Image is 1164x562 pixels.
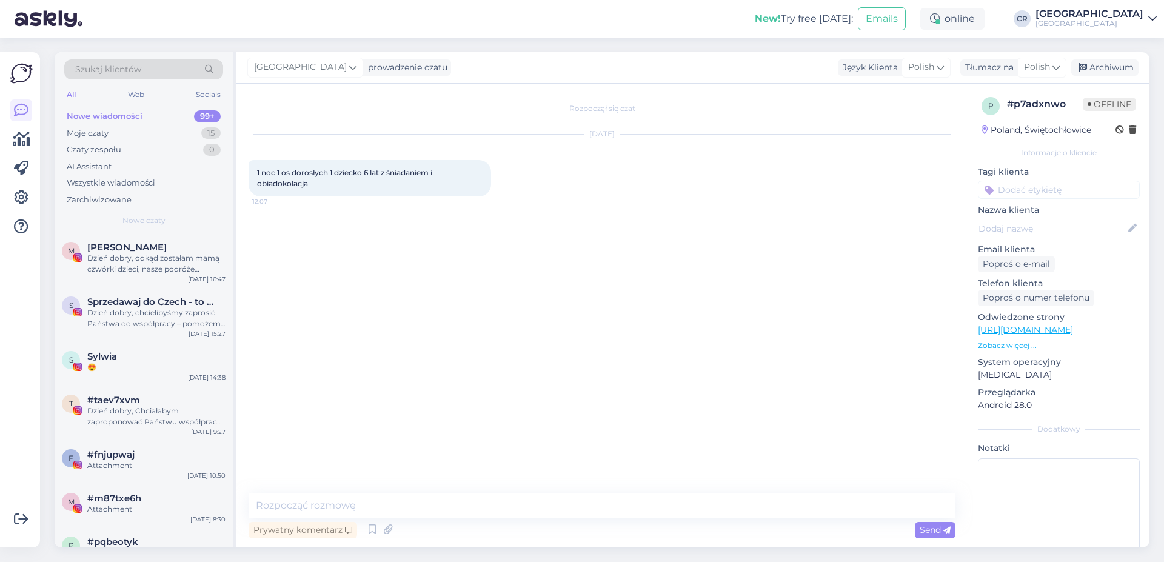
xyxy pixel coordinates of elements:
[193,87,223,102] div: Socials
[838,61,898,74] div: Język Klienta
[64,87,78,102] div: All
[1035,9,1157,28] a: [GEOGRAPHIC_DATA][GEOGRAPHIC_DATA]
[203,144,221,156] div: 0
[87,537,138,547] span: #pqbeotyk
[87,242,167,253] span: Monika Kowalewska
[69,399,73,408] span: t
[188,275,226,284] div: [DATE] 16:47
[755,13,781,24] b: New!
[189,329,226,338] div: [DATE] 15:27
[249,103,955,114] div: Rozpoczął się czat
[908,61,934,74] span: Polish
[87,296,213,307] span: Sprzedawaj do Czech - to proste!
[249,522,357,538] div: Prywatny komentarz
[755,12,853,26] div: Try free [DATE]:
[69,355,73,364] span: S
[67,177,155,189] div: Wszystkie wiadomości
[978,277,1140,290] p: Telefon klienta
[920,8,985,30] div: online
[1014,10,1031,27] div: CR
[67,194,132,206] div: Zarchiwizowane
[87,504,226,515] div: Attachment
[87,493,141,504] span: #m87txe6h
[69,453,73,463] span: f
[363,61,447,74] div: prowadzenie czatu
[978,147,1140,158] div: Informacje o kliencie
[190,515,226,524] div: [DATE] 8:30
[988,101,994,110] span: p
[978,256,1055,272] div: Poproś o e-mail
[978,442,1140,455] p: Notatki
[87,362,226,373] div: 😍
[87,395,140,406] span: #taev7xvm
[191,427,226,437] div: [DATE] 9:27
[67,110,142,122] div: Nowe wiadomości
[68,246,75,255] span: M
[978,181,1140,199] input: Dodać etykietę
[67,161,112,173] div: AI Assistant
[978,340,1140,351] p: Zobacz więcej ...
[87,406,226,427] div: Dzień dobry, Chciałabym zaproponować Państwu współpracę. Jestem blogerką z [GEOGRAPHIC_DATA] rozp...
[249,129,955,139] div: [DATE]
[252,197,298,206] span: 12:07
[87,307,226,329] div: Dzień dobry, chcielibyśmy zaprosić Państwa do współpracy – pomożemy dotrzeć do czeskich i [DEMOGR...
[75,63,141,76] span: Szukaj klientów
[978,290,1094,306] div: Poproś o numer telefonu
[858,7,906,30] button: Emails
[982,124,1091,136] div: Poland, Świętochłowice
[194,110,221,122] div: 99+
[68,497,75,506] span: m
[978,399,1140,412] p: Android 28.0
[254,61,347,74] span: [GEOGRAPHIC_DATA]
[978,324,1073,335] a: [URL][DOMAIN_NAME]
[122,215,166,226] span: Nowe czaty
[10,62,33,85] img: Askly Logo
[960,61,1014,74] div: Tłumacz na
[1083,98,1136,111] span: Offline
[67,144,121,156] div: Czaty zespołu
[125,87,147,102] div: Web
[978,369,1140,381] p: [MEDICAL_DATA]
[1035,19,1143,28] div: [GEOGRAPHIC_DATA]
[1007,97,1083,112] div: # p7adxnwo
[87,253,226,275] div: Dzień dobry, odkąd zostałam mamą czwórki dzieci, nasze podróże wyglądają zupełnie inaczej. Zaczęł...
[920,524,951,535] span: Send
[188,373,226,382] div: [DATE] 14:38
[69,301,73,310] span: S
[87,351,117,362] span: Sylwia
[187,471,226,480] div: [DATE] 10:50
[978,166,1140,178] p: Tagi klienta
[201,127,221,139] div: 15
[978,311,1140,324] p: Odwiedzone strony
[978,356,1140,369] p: System operacyjny
[257,168,434,188] span: 1 noc 1 os dorosłych 1 dziecko 6 lat z śniadaniem i obiadokolacja
[67,127,109,139] div: Moje czaty
[1024,61,1050,74] span: Polish
[69,541,74,550] span: p
[1071,59,1139,76] div: Archiwum
[978,424,1140,435] div: Dodatkowy
[978,243,1140,256] p: Email klienta
[978,386,1140,399] p: Przeglądarka
[978,222,1126,235] input: Dodaj nazwę
[1035,9,1143,19] div: [GEOGRAPHIC_DATA]
[87,460,226,471] div: Attachment
[978,204,1140,216] p: Nazwa klienta
[87,449,135,460] span: #fnjupwaj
